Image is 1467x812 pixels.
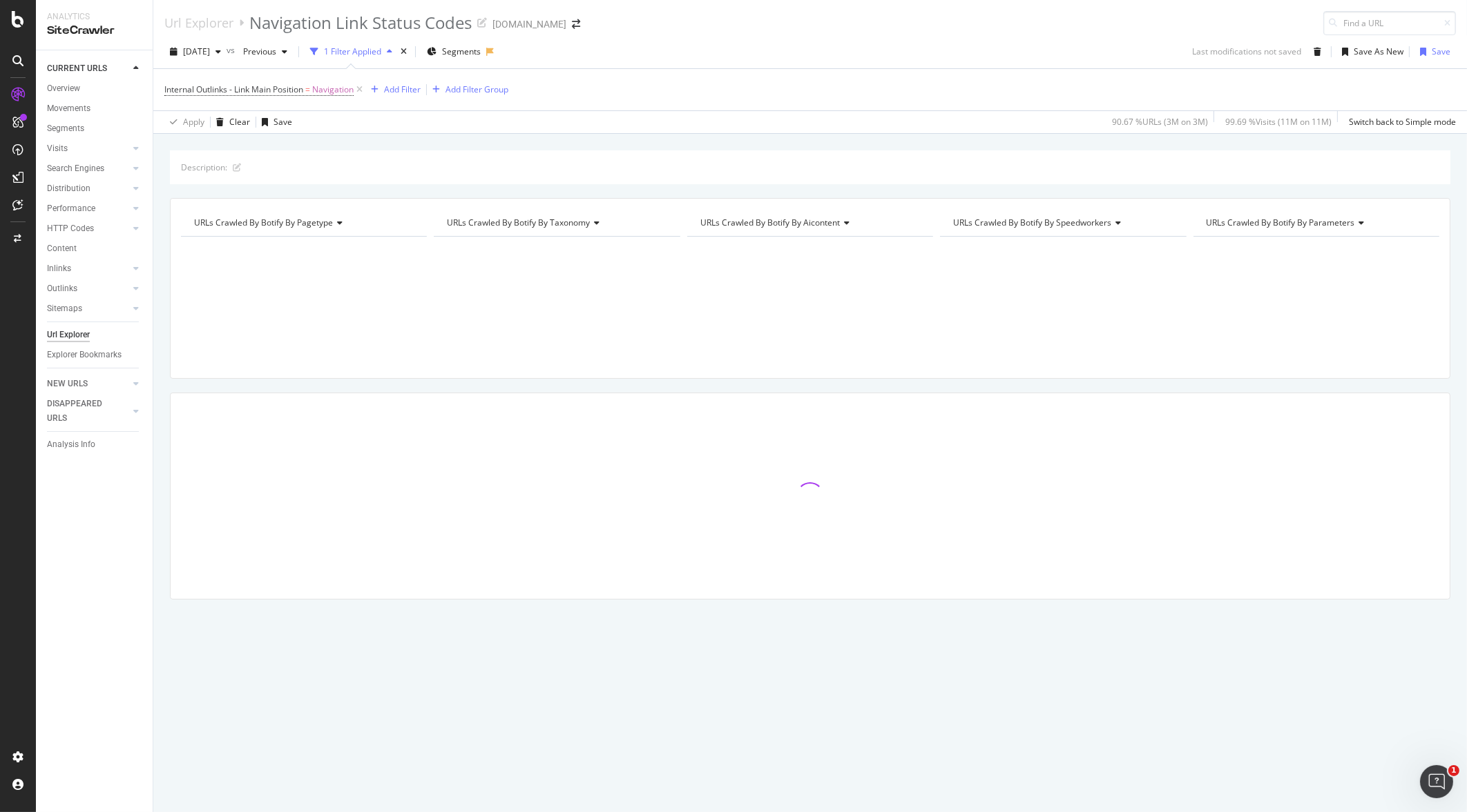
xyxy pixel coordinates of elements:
[1432,46,1450,57] div: Save
[47,221,94,236] div: HTTP Codes
[1336,41,1403,63] button: Save As New
[47,121,143,136] a: Segments
[183,46,210,57] span: 2025 May. 31st
[194,217,333,228] span: URLs Crawled By Botify By pagetype
[47,377,129,391] a: NEW URLS
[427,81,508,98] button: Add Filter Group
[365,81,421,98] button: Add Filter
[1448,765,1459,776] span: 1
[700,217,840,228] span: URLs Crawled By Botify By aicontent
[47,328,90,342] div: Url Explorer
[164,15,233,30] a: Url Explorer
[442,46,481,57] span: Segments
[164,83,303,95] span: Internal Outlinks - Link Main Position
[47,261,71,276] div: Inlinks
[384,83,421,95] div: Add Filter
[47,377,88,391] div: NEW URLS
[256,111,292,133] button: Save
[1323,11,1456,35] input: Find a URL
[191,212,414,234] h4: URLs Crawled By Botify By pagetype
[47,161,129,176] a: Search Engines
[47,201,95,216] div: Performance
[47,437,95,452] div: Analysis Info
[47,301,129,316] a: Sitemaps
[227,44,238,56] span: vs
[47,348,122,362] div: Explorer Bookmarks
[47,397,117,426] div: DISAPPEARED URLS
[447,217,590,228] span: URLs Crawled By Botify By taxonomy
[324,46,381,57] div: 1 Filter Applied
[274,116,292,128] div: Save
[211,111,250,133] button: Clear
[47,241,77,256] div: Content
[1349,116,1456,128] div: Switch back to Simple mode
[445,83,508,95] div: Add Filter Group
[444,212,667,234] h4: URLs Crawled By Botify By taxonomy
[164,41,227,63] button: [DATE]
[47,101,90,116] div: Movements
[47,121,84,136] div: Segments
[164,111,204,133] button: Apply
[47,141,129,156] a: Visits
[953,217,1111,228] span: URLs Crawled By Botify By speedworkers
[1225,116,1332,128] div: 99.69 % Visits ( 11M on 11M )
[47,241,143,256] a: Content
[421,41,486,63] button: Segments
[47,281,129,296] a: Outlinks
[1204,212,1427,234] h4: URLs Crawled By Botify By parameters
[47,261,129,276] a: Inlinks
[47,181,129,196] a: Distribution
[47,201,129,216] a: Performance
[950,212,1173,234] h4: URLs Crawled By Botify By speedworkers
[47,11,142,23] div: Analytics
[1354,46,1403,57] div: Save As New
[1415,41,1450,63] button: Save
[47,141,68,156] div: Visits
[1192,46,1301,57] div: Last modifications not saved
[238,46,276,57] span: Previous
[1112,116,1208,128] div: 90.67 % URLs ( 3M on 3M )
[47,281,77,296] div: Outlinks
[47,328,143,342] a: Url Explorer
[183,116,204,128] div: Apply
[572,19,580,29] div: arrow-right-arrow-left
[47,81,143,96] a: Overview
[181,161,227,173] div: Description:
[47,23,142,39] div: SiteCrawler
[305,83,310,95] span: =
[47,161,104,176] div: Search Engines
[47,81,80,96] div: Overview
[47,61,129,76] a: CURRENT URLS
[47,301,82,316] div: Sitemaps
[398,45,410,59] div: times
[47,101,143,116] a: Movements
[229,116,250,128] div: Clear
[312,80,354,99] span: Navigation
[492,17,566,31] div: [DOMAIN_NAME]
[1343,111,1456,133] button: Switch back to Simple mode
[305,41,398,63] button: 1 Filter Applied
[47,61,107,76] div: CURRENT URLS
[47,221,129,236] a: HTTP Codes
[249,11,472,34] div: Navigation Link Status Codes
[1207,217,1355,228] span: URLs Crawled By Botify By parameters
[47,397,129,426] a: DISAPPEARED URLS
[698,212,921,234] h4: URLs Crawled By Botify By aicontent
[47,181,90,196] div: Distribution
[47,437,143,452] a: Analysis Info
[1420,765,1453,798] iframe: Intercom live chat
[47,348,143,362] a: Explorer Bookmarks
[238,41,293,63] button: Previous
